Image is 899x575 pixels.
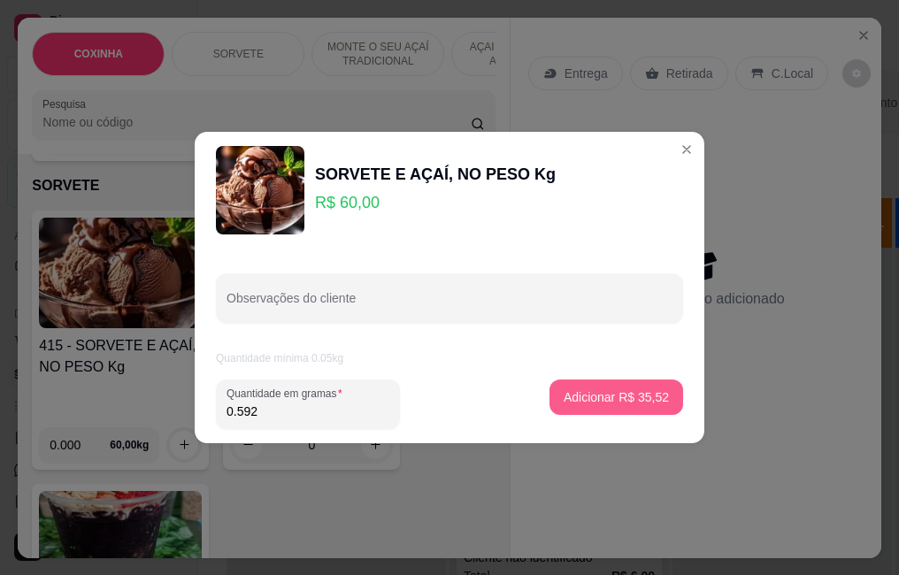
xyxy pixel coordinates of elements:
input: Observações do cliente [227,296,672,314]
p: R$ 60,00 [315,190,556,215]
button: Adicionar R$ 35,52 [549,379,683,415]
p: Adicionar R$ 35,52 [564,388,669,406]
label: Quantidade em gramas [227,386,349,401]
button: Close [672,135,701,164]
article: Quantidade mínima 0.05kg [216,351,683,365]
div: SORVETE E AÇAÍ, NO PESO Kg [315,162,556,187]
img: product-image [216,146,304,234]
input: Quantidade em gramas [227,402,389,420]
